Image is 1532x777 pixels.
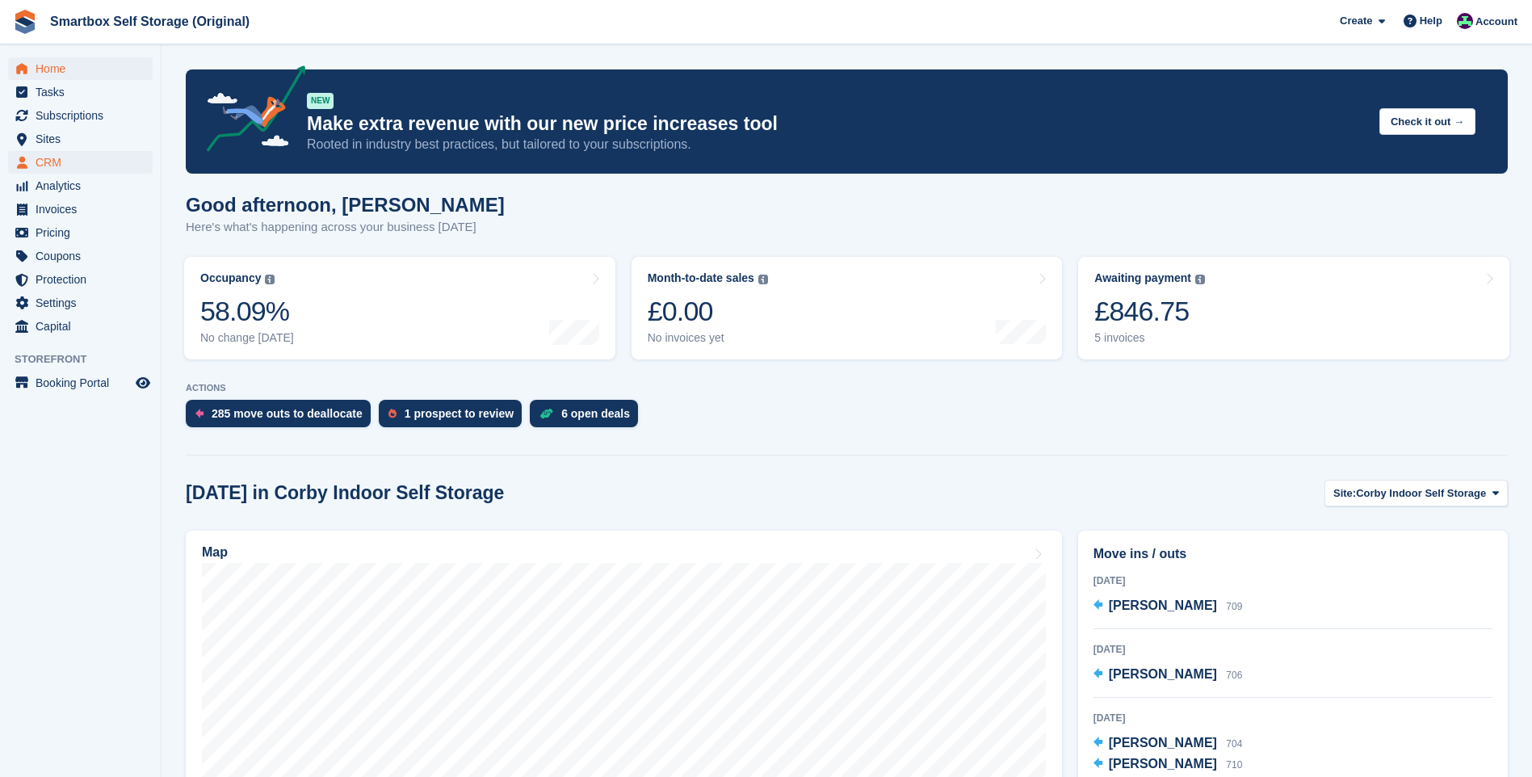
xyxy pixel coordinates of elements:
[405,407,514,420] div: 1 prospect to review
[1226,738,1242,750] span: 704
[8,104,153,127] a: menu
[184,257,615,359] a: Occupancy 58.09% No change [DATE]
[200,295,294,328] div: 58.09%
[8,221,153,244] a: menu
[193,65,306,157] img: price-adjustments-announcement-icon-8257ccfd72463d97f412b2fc003d46551f7dbcb40ab6d574587a9cd5c0d94...
[648,295,768,328] div: £0.00
[1324,480,1508,506] button: Site: Corby Indoor Self Storage
[561,407,630,420] div: 6 open deals
[36,198,132,220] span: Invoices
[1093,596,1243,617] a: [PERSON_NAME] 709
[1109,598,1217,612] span: [PERSON_NAME]
[1093,642,1492,657] div: [DATE]
[1094,271,1191,285] div: Awaiting payment
[36,128,132,150] span: Sites
[36,245,132,267] span: Coupons
[1093,544,1492,564] h2: Move ins / outs
[307,112,1366,136] p: Make extra revenue with our new price increases tool
[1093,665,1243,686] a: [PERSON_NAME] 706
[186,194,505,216] h1: Good afternoon, [PERSON_NAME]
[8,128,153,150] a: menu
[1093,754,1243,775] a: [PERSON_NAME] 710
[1093,711,1492,725] div: [DATE]
[13,10,37,34] img: stora-icon-8386f47178a22dfd0bd8f6a31ec36ba5ce8667c1dd55bd0f319d3a0aa187defe.svg
[200,331,294,345] div: No change [DATE]
[200,271,261,285] div: Occupancy
[36,292,132,314] span: Settings
[44,8,256,35] a: Smartbox Self Storage (Original)
[186,383,1508,393] p: ACTIONS
[133,373,153,393] a: Preview store
[1093,573,1492,588] div: [DATE]
[8,372,153,394] a: menu
[186,400,379,435] a: 285 move outs to deallocate
[36,104,132,127] span: Subscriptions
[648,331,768,345] div: No invoices yet
[36,221,132,244] span: Pricing
[1109,757,1217,771] span: [PERSON_NAME]
[8,245,153,267] a: menu
[8,315,153,338] a: menu
[36,57,132,80] span: Home
[8,81,153,103] a: menu
[36,315,132,338] span: Capital
[758,275,768,284] img: icon-info-grey-7440780725fd019a000dd9b08b2336e03edf1995a4989e88bcd33f0948082b44.svg
[36,372,132,394] span: Booking Portal
[1420,13,1442,29] span: Help
[186,218,505,237] p: Here's what's happening across your business [DATE]
[1226,759,1242,771] span: 710
[307,136,1366,153] p: Rooted in industry best practices, but tailored to your subscriptions.
[1078,257,1509,359] a: Awaiting payment £846.75 5 invoices
[632,257,1063,359] a: Month-to-date sales £0.00 No invoices yet
[307,93,334,109] div: NEW
[539,408,553,419] img: deal-1b604bf984904fb50ccaf53a9ad4b4a5d6e5aea283cecdc64d6e3604feb123c2.svg
[1457,13,1473,29] img: Alex Selenitsas
[8,268,153,291] a: menu
[202,545,228,560] h2: Map
[388,409,397,418] img: prospect-51fa495bee0391a8d652442698ab0144808aea92771e9ea1ae160a38d050c398.svg
[186,482,504,504] h2: [DATE] in Corby Indoor Self Storage
[15,351,161,367] span: Storefront
[1333,485,1356,502] span: Site:
[1094,295,1205,328] div: £846.75
[1379,108,1475,135] button: Check it out →
[8,292,153,314] a: menu
[8,174,153,197] a: menu
[36,268,132,291] span: Protection
[8,57,153,80] a: menu
[8,151,153,174] a: menu
[265,275,275,284] img: icon-info-grey-7440780725fd019a000dd9b08b2336e03edf1995a4989e88bcd33f0948082b44.svg
[1356,485,1486,502] span: Corby Indoor Self Storage
[212,407,363,420] div: 285 move outs to deallocate
[1094,331,1205,345] div: 5 invoices
[379,400,530,435] a: 1 prospect to review
[195,409,204,418] img: move_outs_to_deallocate_icon-f764333ba52eb49d3ac5e1228854f67142a1ed5810a6f6cc68b1a99e826820c5.svg
[1340,13,1372,29] span: Create
[36,151,132,174] span: CRM
[530,400,646,435] a: 6 open deals
[1195,275,1205,284] img: icon-info-grey-7440780725fd019a000dd9b08b2336e03edf1995a4989e88bcd33f0948082b44.svg
[1475,14,1517,30] span: Account
[1226,670,1242,681] span: 706
[648,271,754,285] div: Month-to-date sales
[36,174,132,197] span: Analytics
[1109,667,1217,681] span: [PERSON_NAME]
[1109,736,1217,750] span: [PERSON_NAME]
[1226,601,1242,612] span: 709
[1093,733,1243,754] a: [PERSON_NAME] 704
[36,81,132,103] span: Tasks
[8,198,153,220] a: menu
